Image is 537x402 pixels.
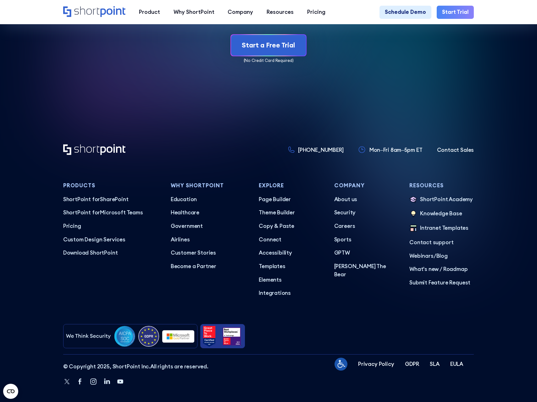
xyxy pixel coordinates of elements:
p: All rights are reserved. [63,363,208,371]
a: Theme Builder [259,209,323,217]
p: Microsoft Teams [63,209,160,217]
div: Company [228,8,253,16]
a: Instagram [89,377,97,387]
a: Product [132,6,167,19]
p: / [409,252,474,260]
a: Company [221,6,260,19]
a: Youtube [116,377,125,387]
h3: Resources [409,183,474,189]
a: Facebook [76,377,84,387]
a: Custom Design Services [63,236,160,244]
a: GDPR [405,360,419,368]
span: © Copyright 2025, ShortPoint Inc. [63,363,150,370]
a: Connect [259,236,323,244]
a: Integrations [259,289,323,297]
a: Knowledge Base [409,210,474,219]
a: Page Builder [259,195,323,204]
a: Home [63,144,126,156]
a: About us [334,195,399,204]
a: Copy & Paste [259,222,323,230]
p: Pricing [63,222,160,230]
a: Twitter [63,378,71,386]
a: Download ShortPoint [63,249,160,257]
a: Customer Stories [171,249,248,257]
a: Contact Sales [437,146,474,154]
a: Government [171,222,248,230]
a: Blog [436,252,448,259]
span: ShortPoint for [63,209,100,216]
a: ShortPoint forMicrosoft Teams [63,209,160,217]
a: Templates [259,262,323,271]
h3: Explore [259,183,323,189]
a: EULA [450,360,463,368]
div: Pricing [307,8,325,16]
a: Why ShortPoint [167,6,221,19]
a: Submit Feature Request [409,279,474,287]
div: Why ShortPoint [174,8,214,16]
a: ShortPoint Academy [409,195,474,205]
p: (No Credit Card Required) [63,58,474,63]
a: Resources [260,6,301,19]
div: Product [139,8,160,16]
a: Elements [259,276,323,284]
a: Start a Free Trial [231,35,306,56]
p: Knowledge Base [420,210,462,219]
p: Intranet Templates [420,224,468,233]
a: GPTW [334,249,399,257]
a: [PERSON_NAME] The Bear [334,262,399,278]
a: Contact support [409,239,474,247]
a: SLA [430,360,440,368]
iframe: Chat Widget [506,372,537,402]
a: Healthcare [171,209,248,217]
a: Webinars [409,252,434,259]
a: Privacy Policy [358,360,394,368]
p: [PHONE_NUMBER] [298,146,344,154]
a: Linkedin [103,377,111,387]
h3: Products [63,183,160,189]
a: Start Trial [437,6,474,19]
a: Security [334,209,399,217]
a: Accessibility [259,249,323,257]
a: Become a Partner [171,262,248,271]
a: Sports [334,236,399,244]
button: Open CMP widget [3,384,18,399]
p: Mon–Fri 8am–5pm ET [369,146,423,154]
a: Careers [334,222,399,230]
h3: Company [334,183,399,189]
div: Resources [267,8,294,16]
a: Airlines [171,236,248,244]
div: Start a Free Trial [242,40,295,50]
a: Education [171,195,248,204]
a: What's new / Roadmap [409,265,474,273]
a: ShortPoint forSharePoint [63,195,160,204]
h3: Why Shortpoint [171,183,248,189]
a: Intranet Templates [409,224,474,233]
